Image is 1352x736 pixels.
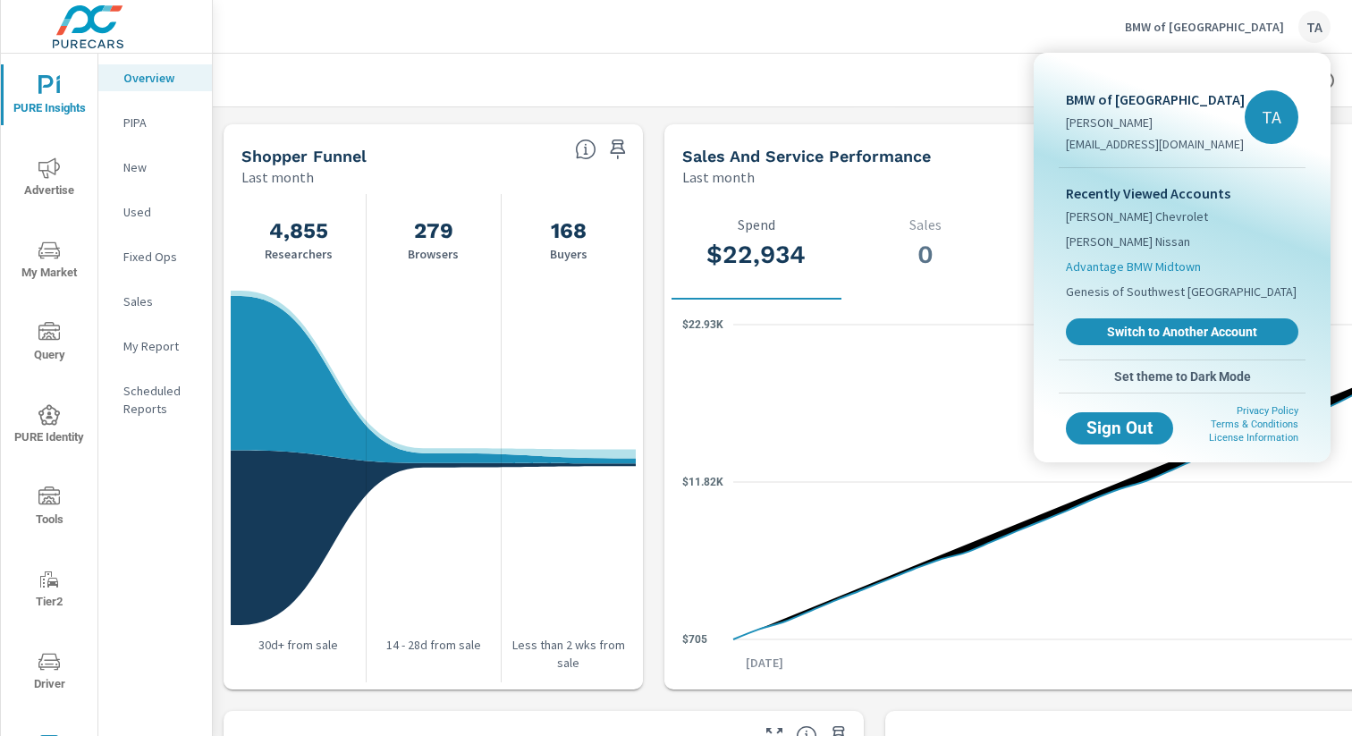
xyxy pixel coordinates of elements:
[1080,420,1159,436] span: Sign Out
[1066,258,1201,275] span: Advantage BMW Midtown
[1076,324,1289,340] span: Switch to Another Account
[1066,233,1190,250] span: [PERSON_NAME] Nissan
[1237,405,1298,417] a: Privacy Policy
[1066,283,1297,300] span: Genesis of Southwest [GEOGRAPHIC_DATA]
[1245,90,1298,144] div: TA
[1066,89,1245,110] p: BMW of [GEOGRAPHIC_DATA]
[1066,182,1298,204] p: Recently Viewed Accounts
[1066,318,1298,345] a: Switch to Another Account
[1066,368,1298,385] span: Set theme to Dark Mode
[1066,207,1208,225] span: [PERSON_NAME] Chevrolet
[1066,412,1173,444] button: Sign Out
[1066,135,1245,153] p: [EMAIL_ADDRESS][DOMAIN_NAME]
[1059,360,1306,393] button: Set theme to Dark Mode
[1066,114,1245,131] p: [PERSON_NAME]
[1211,419,1298,430] a: Terms & Conditions
[1209,432,1298,444] a: License Information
